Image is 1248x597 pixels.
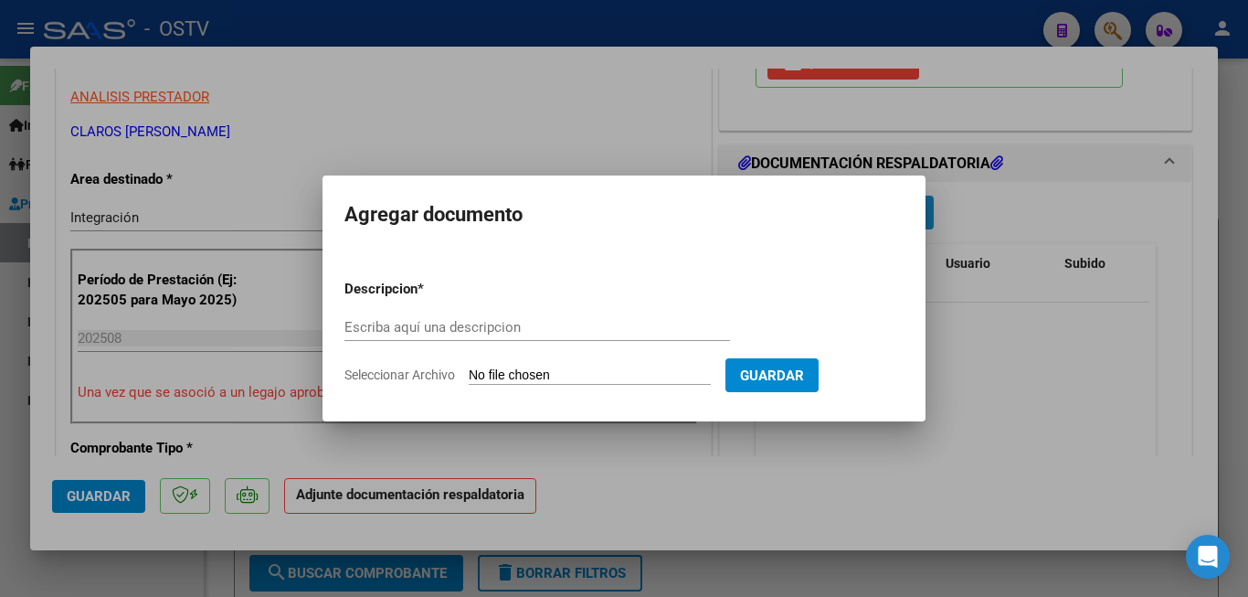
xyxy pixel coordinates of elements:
[1186,535,1230,579] div: Open Intercom Messenger
[344,368,455,382] span: Seleccionar Archivo
[740,368,804,384] span: Guardar
[725,358,819,392] button: Guardar
[344,279,513,300] p: Descripcion
[344,197,904,232] h2: Agregar documento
